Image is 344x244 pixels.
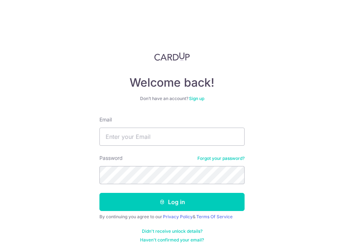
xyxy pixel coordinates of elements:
a: Didn't receive unlock details? [142,228,202,234]
div: By continuing you agree to our & [99,214,245,220]
label: Password [99,154,123,162]
h4: Welcome back! [99,75,245,90]
a: Haven't confirmed your email? [140,237,204,243]
div: Don’t have an account? [99,96,245,102]
a: Sign up [189,96,204,101]
a: Terms Of Service [196,214,233,219]
img: CardUp Logo [154,52,190,61]
button: Log in [99,193,245,211]
a: Forgot your password? [197,156,245,161]
label: Email [99,116,112,123]
input: Enter your Email [99,128,245,146]
a: Privacy Policy [163,214,193,219]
